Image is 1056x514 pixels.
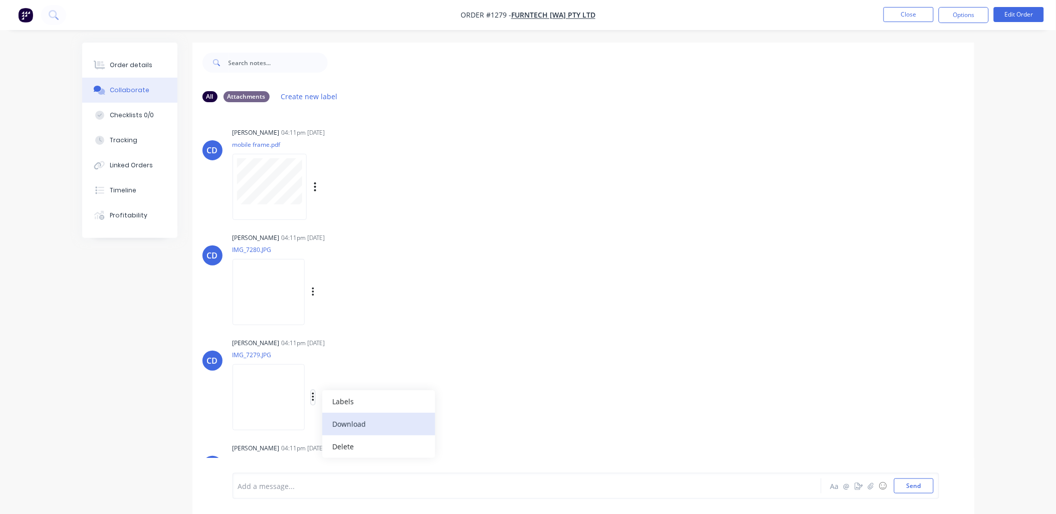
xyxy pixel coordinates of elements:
[207,249,218,262] div: CD
[82,53,177,78] button: Order details
[207,144,218,156] div: CD
[110,161,153,170] div: Linked Orders
[82,203,177,228] button: Profitability
[110,211,147,220] div: Profitability
[110,61,152,70] div: Order details
[82,153,177,178] button: Linked Orders
[18,8,33,23] img: Factory
[276,90,343,103] button: Create new label
[82,128,177,153] button: Tracking
[994,7,1044,22] button: Edit Order
[229,53,328,73] input: Search notes...
[233,351,416,359] p: IMG_7279.JPG
[82,78,177,103] button: Collaborate
[894,478,934,493] button: Send
[233,128,280,137] div: [PERSON_NAME]
[322,435,435,458] button: Delete
[282,128,325,137] div: 04:11pm [DATE]
[110,136,137,145] div: Tracking
[233,140,419,149] p: mobile frame.pdf
[461,11,511,20] span: Order #1279 -
[322,413,435,435] button: Download
[233,444,280,453] div: [PERSON_NAME]
[939,7,989,23] button: Options
[207,355,218,367] div: CD
[511,11,595,20] a: Furntech [WA] Pty Ltd
[829,480,841,492] button: Aa
[841,480,853,492] button: @
[202,91,218,102] div: All
[110,111,154,120] div: Checklists 0/0
[282,444,325,453] div: 04:11pm [DATE]
[282,339,325,348] div: 04:11pm [DATE]
[110,186,136,195] div: Timeline
[110,86,149,95] div: Collaborate
[233,233,280,242] div: [PERSON_NAME]
[884,7,934,22] button: Close
[233,456,315,464] p: IMG_7278.JPG
[233,339,280,348] div: [PERSON_NAME]
[82,103,177,128] button: Checklists 0/0
[233,245,416,254] p: IMG_7280.JPG
[224,91,270,102] div: Attachments
[322,390,435,413] button: Labels
[82,178,177,203] button: Timeline
[282,233,325,242] div: 04:11pm [DATE]
[877,480,889,492] button: ☺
